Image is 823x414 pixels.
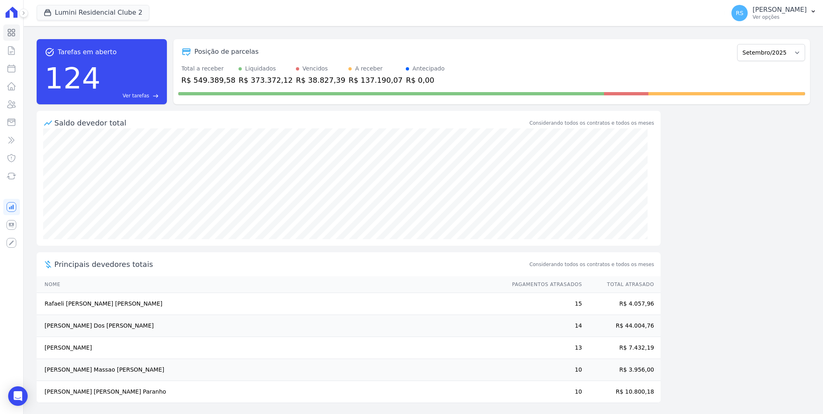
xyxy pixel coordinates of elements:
[504,315,582,337] td: 14
[55,117,528,128] div: Saldo devedor total
[104,92,159,99] a: Ver tarefas east
[582,276,661,293] th: Total Atrasado
[582,293,661,315] td: R$ 4.057,96
[195,47,259,57] div: Posição de parcelas
[736,10,744,16] span: RS
[58,47,117,57] span: Tarefas em aberto
[348,75,403,86] div: R$ 137.190,07
[302,64,328,73] div: Vencidos
[55,259,528,270] span: Principais devedores totais
[582,337,661,359] td: R$ 7.432,19
[406,75,444,86] div: R$ 0,00
[530,119,654,127] div: Considerando todos os contratos e todos os meses
[37,293,504,315] td: Rafaeli [PERSON_NAME] [PERSON_NAME]
[45,47,55,57] span: task_alt
[182,75,236,86] div: R$ 549.389,58
[530,261,654,268] span: Considerando todos os contratos e todos os meses
[153,93,159,99] span: east
[37,5,149,20] button: Lumini Residencial Clube 2
[296,75,345,86] div: R$ 38.827,39
[182,64,236,73] div: Total a receber
[725,2,823,24] button: RS [PERSON_NAME] Ver opções
[504,359,582,381] td: 10
[37,315,504,337] td: [PERSON_NAME] Dos [PERSON_NAME]
[37,359,504,381] td: [PERSON_NAME] Massao [PERSON_NAME]
[37,337,504,359] td: [PERSON_NAME]
[582,315,661,337] td: R$ 44.004,76
[355,64,383,73] div: A receber
[753,6,807,14] p: [PERSON_NAME]
[8,386,28,406] div: Open Intercom Messenger
[504,337,582,359] td: 13
[37,276,504,293] th: Nome
[123,92,149,99] span: Ver tarefas
[504,276,582,293] th: Pagamentos Atrasados
[504,293,582,315] td: 15
[37,381,504,403] td: [PERSON_NAME] [PERSON_NAME] Paranho
[753,14,807,20] p: Ver opções
[582,381,661,403] td: R$ 10.800,18
[504,381,582,403] td: 10
[45,57,101,99] div: 124
[239,75,293,86] div: R$ 373.372,12
[412,64,444,73] div: Antecipado
[245,64,276,73] div: Liquidados
[582,359,661,381] td: R$ 3.956,00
